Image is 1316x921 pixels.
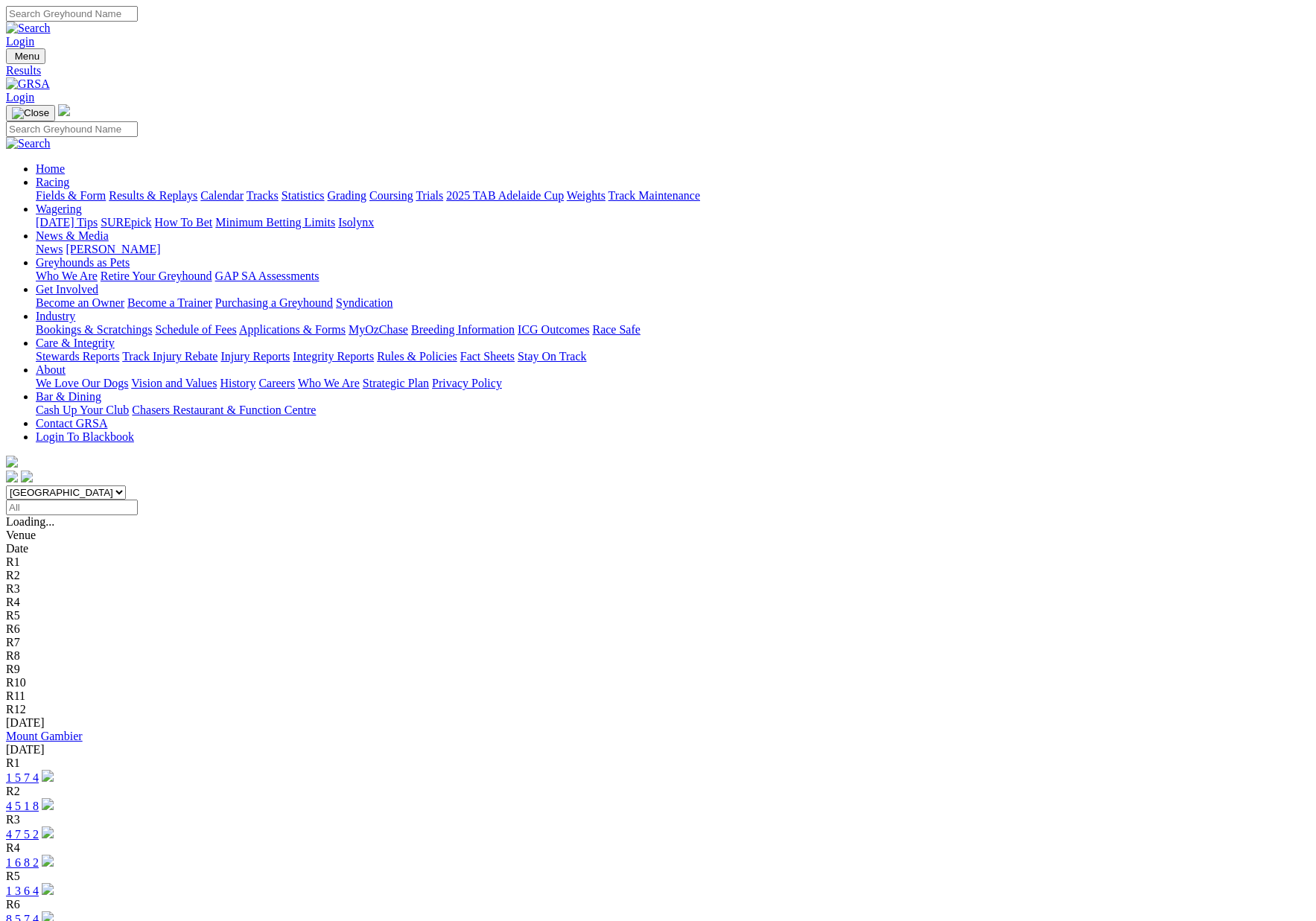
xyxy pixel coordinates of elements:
[36,229,109,242] a: News & Media
[6,785,1310,798] div: R2
[36,296,124,309] a: Become an Owner
[127,296,212,309] a: Become a Trainer
[6,609,1310,622] div: R5
[42,798,54,810] img: play-circle.svg
[6,471,18,482] img: facebook.svg
[6,800,39,812] a: 4 5 1 8
[6,555,1310,569] div: R1
[36,256,130,269] a: Greyhounds as Pets
[6,91,34,103] a: Login
[6,771,39,784] a: 1 5 7 4
[36,323,1310,337] div: Industry
[36,162,65,175] a: Home
[6,756,1310,770] div: R1
[6,743,1310,756] div: [DATE]
[6,582,1310,596] div: R3
[36,390,101,403] a: Bar & Dining
[377,350,457,363] a: Rules & Policies
[36,216,98,229] a: [DATE] Tips
[36,350,1310,363] div: Care & Integrity
[6,542,1310,555] div: Date
[336,296,392,309] a: Syndication
[567,189,605,202] a: Weights
[36,430,134,443] a: Login To Blackbook
[6,121,138,137] input: Search
[6,22,51,35] img: Search
[6,596,1310,609] div: R4
[416,189,443,202] a: Trials
[518,350,586,363] a: Stay On Track
[36,270,98,282] a: Who We Are
[6,649,1310,663] div: R8
[6,663,1310,676] div: R9
[132,404,316,416] a: Chasers Restaurant & Function Centre
[155,216,213,229] a: How To Bet
[338,216,374,229] a: Isolynx
[6,105,55,121] button: Toggle navigation
[36,283,98,296] a: Get Involved
[36,323,152,336] a: Bookings & Scratchings
[6,35,34,48] a: Login
[6,500,138,515] input: Select date
[21,471,33,482] img: twitter.svg
[36,296,1310,310] div: Get Involved
[518,323,589,336] a: ICG Outcomes
[42,855,54,867] img: play-circle.svg
[6,48,45,64] button: Toggle navigation
[15,51,39,62] span: Menu
[36,404,129,416] a: Cash Up Your Club
[42,826,54,838] img: play-circle.svg
[36,243,1310,256] div: News & Media
[12,107,49,119] img: Close
[6,529,1310,542] div: Venue
[411,323,515,336] a: Breeding Information
[36,417,107,430] a: Contact GRSA
[36,377,128,389] a: We Love Our Dogs
[36,404,1310,417] div: Bar & Dining
[36,270,1310,283] div: Greyhounds as Pets
[220,377,255,389] a: History
[131,377,217,389] a: Vision and Values
[36,337,115,349] a: Care & Integrity
[215,270,320,282] a: GAP SA Assessments
[36,189,106,202] a: Fields & Form
[6,456,18,468] img: logo-grsa-white.png
[66,243,160,255] a: [PERSON_NAME]
[6,77,50,91] img: GRSA
[36,350,119,363] a: Stewards Reports
[200,189,244,202] a: Calendar
[6,689,1310,703] div: R11
[6,6,138,22] input: Search
[349,323,408,336] a: MyOzChase
[109,189,197,202] a: Results & Replays
[155,323,236,336] a: Schedule of Fees
[592,323,640,336] a: Race Safe
[6,569,1310,582] div: R2
[6,703,1310,716] div: R12
[101,216,151,229] a: SUREpick
[432,377,502,389] a: Privacy Policy
[122,350,217,363] a: Track Injury Rebate
[6,137,51,150] img: Search
[6,622,1310,636] div: R6
[101,270,212,282] a: Retire Your Greyhound
[36,189,1310,203] div: Racing
[369,189,413,202] a: Coursing
[36,377,1310,390] div: About
[36,363,66,376] a: About
[6,870,1310,883] div: R5
[36,176,69,188] a: Racing
[6,64,1310,77] a: Results
[36,216,1310,229] div: Wagering
[6,828,39,841] a: 4 7 5 2
[6,885,39,897] a: 1 3 6 4
[363,377,429,389] a: Strategic Plan
[58,104,70,116] img: logo-grsa-white.png
[6,898,1310,911] div: R6
[6,813,1310,826] div: R3
[328,189,366,202] a: Grading
[6,841,1310,855] div: R4
[247,189,279,202] a: Tracks
[6,730,83,742] a: Mount Gambier
[42,770,54,782] img: play-circle.svg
